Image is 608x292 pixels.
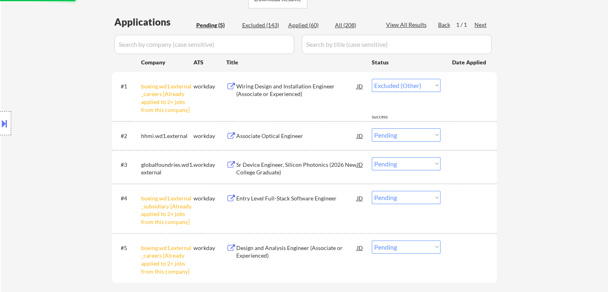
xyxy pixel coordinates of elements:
[386,21,429,29] div: View All Results
[141,132,193,140] div: hhmi.wd1.external
[193,58,226,66] div: ATS
[236,244,357,260] div: Design and Analysis Engineer (Associate or Experienced)
[226,58,364,66] div: Title
[121,244,135,252] div: #5
[193,194,226,202] div: workday
[193,244,226,252] div: workday
[236,161,357,176] div: Sr Device Engineer, Silicon Photonics (2026 New College Graduate)
[193,82,226,90] div: workday
[236,132,357,140] div: Associate Optical Engineer
[242,21,282,29] div: Excluded (143)
[438,21,451,29] div: Back
[121,194,135,202] div: #4
[196,21,236,29] div: Pending (5)
[372,55,441,69] div: Status
[456,21,474,29] div: 1 / 1
[452,58,487,66] div: Date Applied
[356,191,364,205] div: JD
[236,82,357,98] div: Wiring Design and Installation Engineer (Associate or Experienced)
[141,244,193,275] div: boeing.wd1.external_careers [Already applied to 2+ jobs from this company]
[141,161,193,176] div: globalfoundries.wd1.external
[302,35,492,54] input: Search by title (case sensitive)
[141,82,193,114] div: boeing.wd1.external_careers [Already applied to 2+ jobs from this company]
[114,35,294,54] input: Search by company (case sensitive)
[141,58,193,66] div: Company
[474,21,487,29] div: Next
[356,240,364,255] div: JD
[372,114,404,120] div: success
[236,194,357,202] div: Entry Level Full-Stack Software Engineer
[141,194,193,226] div: boeing.wd1.external_subsidiary [Already applied to 2+ jobs from this company]
[288,21,328,29] div: Applied (60)
[335,21,375,29] div: All (208)
[356,157,364,172] div: JD
[356,128,364,143] div: JD
[193,132,226,140] div: workday
[356,79,364,93] div: JD
[193,161,226,169] div: workday
[114,17,193,27] div: Applications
